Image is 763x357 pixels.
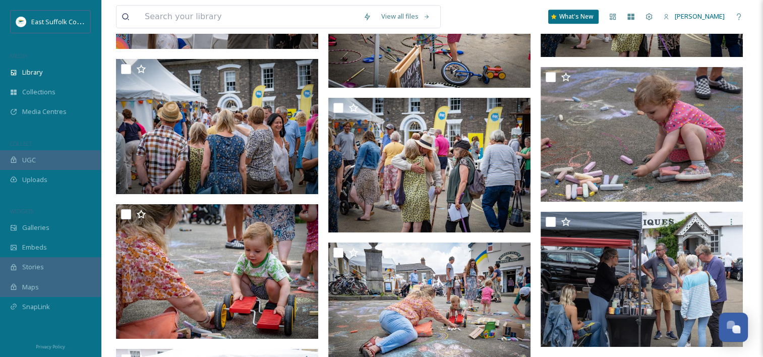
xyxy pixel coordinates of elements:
a: Privacy Policy [36,340,65,352]
input: Search your library [140,6,358,28]
img: _DSF7572-Enhanced.jpg [541,212,743,347]
span: COLLECT [10,140,32,147]
span: East Suffolk Council [31,17,91,26]
span: WIDGETS [10,207,33,215]
span: Stories [22,262,44,272]
span: Embeds [22,243,47,252]
span: UGC [22,155,36,165]
span: [PERSON_NAME] [675,12,725,21]
span: Library [22,68,42,77]
span: Maps [22,282,39,292]
img: ESC%20Logo.png [16,17,26,27]
img: _DSF7581-Enhanced.jpg [116,59,318,194]
a: View all files [376,7,435,26]
button: Open Chat [719,313,748,342]
img: _DSF7576-Enhanced.jpg [116,204,318,339]
span: Galleries [22,223,49,232]
span: MEDIA [10,52,28,59]
span: Uploads [22,175,47,185]
a: What's New [548,10,599,24]
span: Privacy Policy [36,343,65,350]
a: [PERSON_NAME] [658,7,730,26]
span: Media Centres [22,107,67,116]
span: SnapLink [22,302,50,312]
img: _DSF7579-Enhanced.jpg [541,67,743,202]
span: Collections [22,87,55,97]
img: _DSF7585-Enhanced.jpg [328,98,531,233]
